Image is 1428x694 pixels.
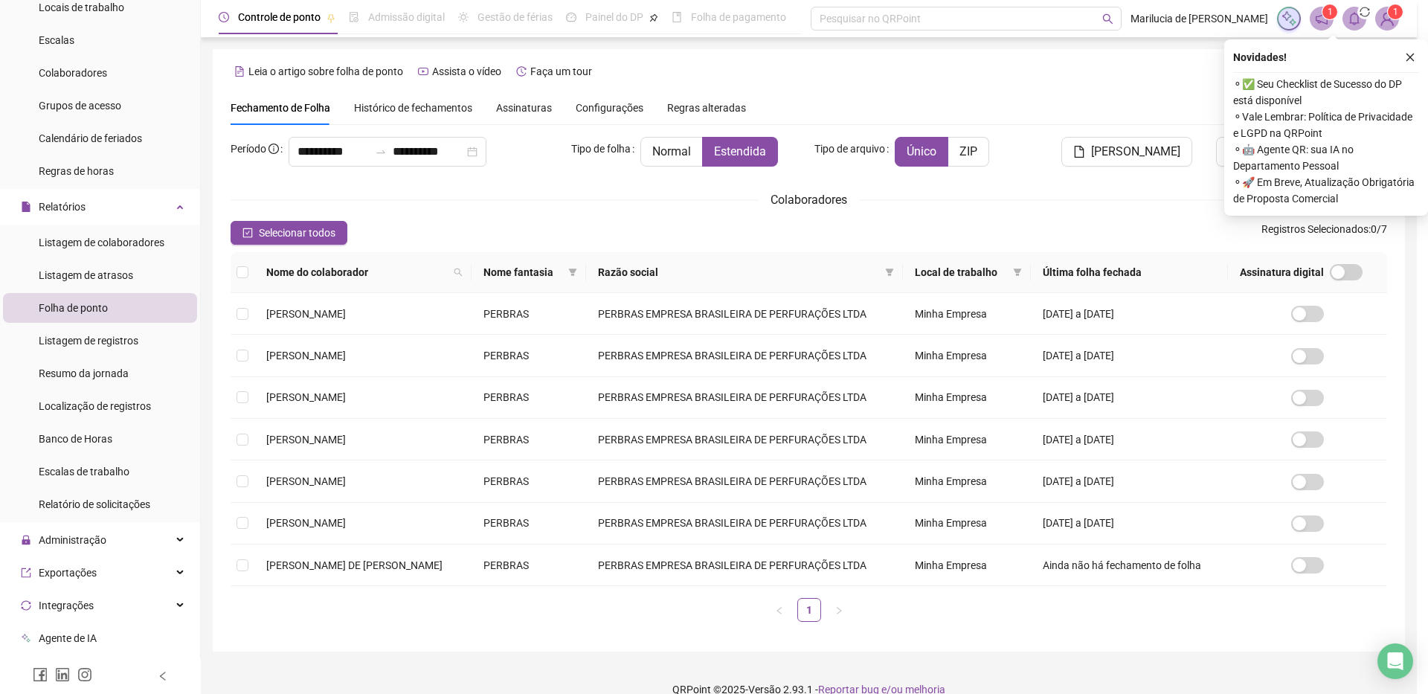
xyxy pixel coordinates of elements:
[1233,76,1419,109] span: ⚬ ✅ Seu Checklist de Sucesso do DP está disponível
[1405,52,1415,62] span: close
[1233,174,1419,207] span: ⚬ 🚀 Em Breve, Atualização Obrigatória de Proposta Comercial
[1233,141,1419,174] span: ⚬ 🤖 Agente QR: sua IA no Departamento Pessoal
[1377,643,1413,679] div: Open Intercom Messenger
[1233,109,1419,141] span: ⚬ Vale Lembrar: Política de Privacidade e LGPD na QRPoint
[1233,49,1287,65] span: Novidades !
